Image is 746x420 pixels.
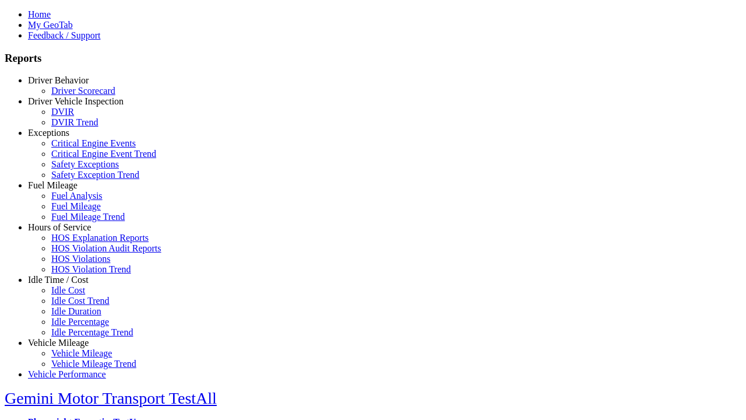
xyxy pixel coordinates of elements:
[51,348,112,358] a: Vehicle Mileage
[51,327,133,337] a: Idle Percentage Trend
[28,222,91,232] a: Hours of Service
[51,296,110,306] a: Idle Cost Trend
[51,233,149,243] a: HOS Explanation Reports
[51,317,109,327] a: Idle Percentage
[28,180,78,190] a: Fuel Mileage
[51,170,139,180] a: Safety Exception Trend
[5,52,741,65] h3: Reports
[51,86,115,96] a: Driver Scorecard
[51,138,136,148] a: Critical Engine Events
[28,75,89,85] a: Driver Behavior
[51,149,156,159] a: Critical Engine Event Trend
[51,159,119,169] a: Safety Exceptions
[28,275,89,285] a: Idle Time / Cost
[51,191,103,201] a: Fuel Analysis
[5,389,217,407] a: Gemini Motor Transport TestAll
[51,359,136,369] a: Vehicle Mileage Trend
[51,254,110,264] a: HOS Violations
[28,128,69,138] a: Exceptions
[51,107,74,117] a: DVIR
[28,369,106,379] a: Vehicle Performance
[28,20,73,30] a: My GeoTab
[28,9,51,19] a: Home
[28,338,89,348] a: Vehicle Mileage
[28,30,100,40] a: Feedback / Support
[51,285,85,295] a: Idle Cost
[51,243,161,253] a: HOS Violation Audit Reports
[28,96,124,106] a: Driver Vehicle Inspection
[51,264,131,274] a: HOS Violation Trend
[51,117,98,127] a: DVIR Trend
[51,306,101,316] a: Idle Duration
[51,201,101,211] a: Fuel Mileage
[51,212,125,222] a: Fuel Mileage Trend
